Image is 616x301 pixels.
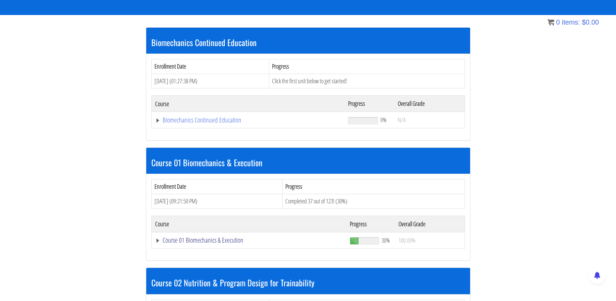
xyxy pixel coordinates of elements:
[151,194,282,209] td: [DATE] (09:21:50 PM)
[151,38,465,47] h3: Biomechanics Continued Education
[151,278,465,287] h3: Course 02 Nutrition & Program Design for Trainability
[395,216,465,232] th: Overall Grade
[269,59,465,74] th: Progress
[151,158,465,167] h3: Course 01 Biomechanics & Execution
[151,216,346,232] th: Course
[394,96,465,112] th: Overall Grade
[380,116,387,124] span: 0%
[345,96,394,112] th: Progress
[395,232,465,248] td: 100.00%
[151,74,269,88] td: [DATE] (01:27:38 PM)
[582,18,586,26] span: $
[394,112,465,128] td: N/A
[282,180,465,194] th: Progress
[547,19,554,26] img: icon11.png
[155,117,342,124] a: Biomechanics Continued Education
[381,236,390,244] span: 30%
[151,180,282,194] th: Enrollment Date
[547,18,599,26] a: 0 items: $0.00
[582,18,599,26] bdi: 0.00
[556,18,560,26] span: 0
[562,18,580,26] span: items:
[346,216,395,232] th: Progress
[151,96,345,112] th: Course
[151,59,269,74] th: Enrollment Date
[269,74,465,88] td: Click the first unit below to get started!
[282,194,465,209] td: Completed 37 out of 123! (30%)
[155,237,343,244] a: Course 01 Biomechanics & Execution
